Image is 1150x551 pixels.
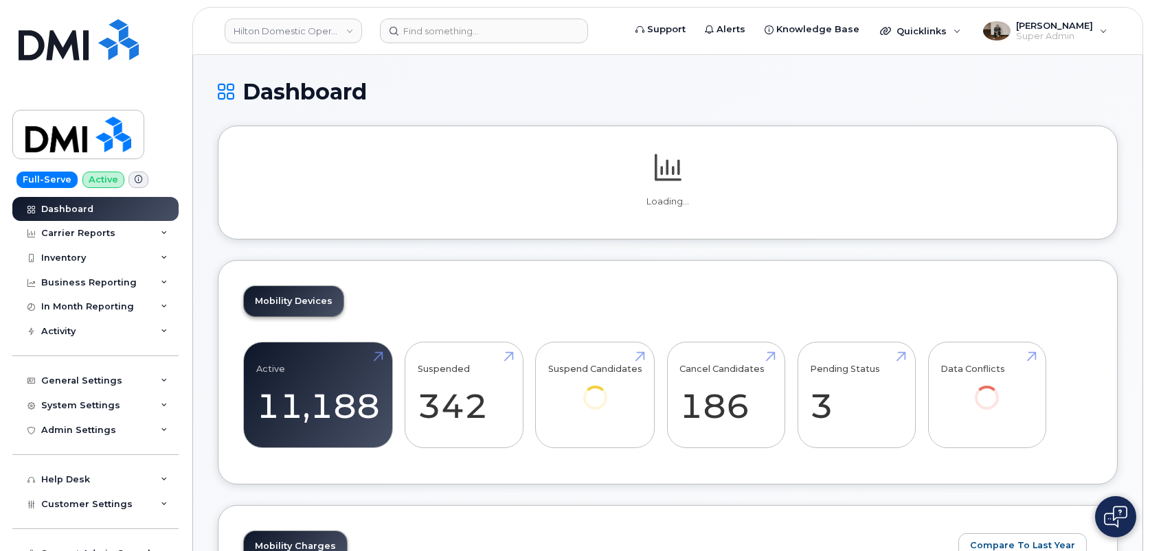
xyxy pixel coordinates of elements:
[244,286,343,316] a: Mobility Devices
[218,80,1118,104] h1: Dashboard
[940,350,1033,429] a: Data Conflicts
[679,350,772,441] a: Cancel Candidates 186
[256,350,380,441] a: Active 11,188
[418,350,510,441] a: Suspended 342
[548,350,642,429] a: Suspend Candidates
[243,196,1092,208] p: Loading...
[810,350,903,441] a: Pending Status 3
[1104,506,1127,528] img: Open chat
